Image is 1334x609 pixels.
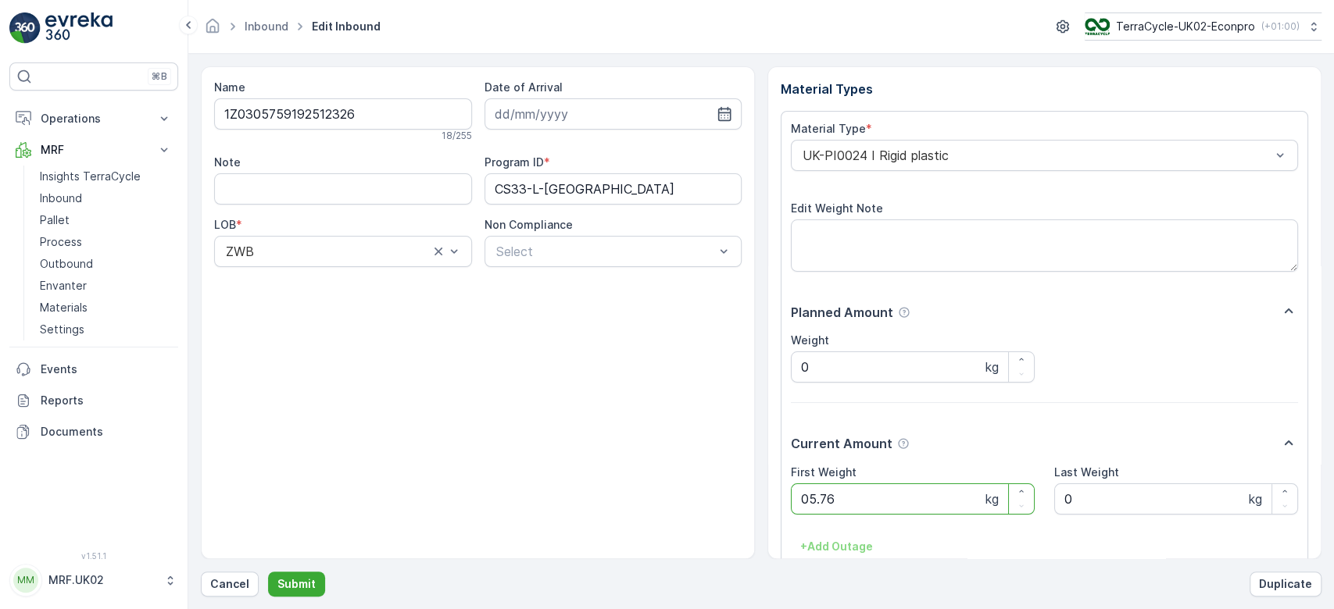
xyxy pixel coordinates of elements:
label: Note [214,155,241,169]
p: Planned Amount [791,303,893,322]
p: kg [1249,490,1262,508]
a: Inbound [245,20,288,33]
p: kg [985,490,999,508]
a: Process [34,231,178,253]
a: Homepage [204,23,221,37]
p: Documents [41,424,172,440]
a: Events [9,354,178,385]
p: Inbound [40,191,82,206]
img: terracycle_logo_wKaHoWT.png [1085,18,1110,35]
a: Envanter [34,275,178,297]
a: Settings [34,319,178,340]
input: dd/mm/yyyy [485,98,742,130]
span: - [82,308,88,321]
label: Weight [791,333,829,347]
button: +Add Outage [791,534,882,559]
div: MM [13,568,38,593]
p: Settings [40,322,84,337]
p: Material Types [781,80,1308,98]
label: Last Weight [1054,465,1119,479]
button: MMMRF.UK02 [9,564,178,597]
p: Duplicate [1259,576,1312,592]
span: Pallet [83,359,114,372]
p: MRF [41,142,147,158]
span: v 1.51.1 [9,551,178,561]
p: Operations [41,111,147,126]
a: Materials [34,297,178,319]
a: Outbound [34,253,178,275]
div: Help Tooltip Icon [897,437,910,450]
p: ( +01:00 ) [1261,20,1300,33]
img: logo_light-DOdMpM7g.png [45,12,113,44]
span: Total Weight : [13,282,91,295]
span: Name : [13,256,52,269]
p: Events [41,361,172,377]
span: 30 [88,333,102,347]
span: Material : [13,385,66,398]
button: Duplicate [1250,572,1321,597]
div: Help Tooltip Icon [898,306,910,319]
p: TerraCycle-UK02-Econpro [1116,19,1255,34]
a: Reports [9,385,178,416]
a: Inbound [34,187,178,209]
label: Date of Arrival [485,80,563,94]
span: UK-PI0024 I Rigid plastic [66,385,202,398]
button: MRF [9,134,178,166]
p: 18 / 255 [442,130,472,142]
p: Envanter [40,278,87,294]
p: Current Amount [791,434,892,453]
span: 30 [91,282,106,295]
p: Insights TerraCycle [40,169,141,184]
p: ⌘B [152,70,167,83]
label: Program ID [485,155,544,169]
p: Submit [277,576,316,592]
button: Operations [9,103,178,134]
p: Reports [41,393,172,408]
p: + Add Outage [800,539,873,554]
p: Pallet [40,212,70,228]
p: Parcel_UK02 #1739 [606,13,726,32]
a: Documents [9,416,178,447]
button: Cancel [201,572,259,597]
span: Parcel_UK02 #1739 [52,256,154,269]
span: Asset Type : [13,359,83,372]
button: TerraCycle-UK02-Econpro(+01:00) [1085,12,1321,41]
p: Materials [40,300,88,315]
a: Pallet [34,209,178,231]
p: Cancel [210,576,249,592]
label: Name [214,80,245,94]
p: Process [40,234,82,250]
label: Non Compliance [485,218,573,231]
img: logo [9,12,41,44]
label: Edit Weight Note [791,201,883,215]
span: Net Weight : [13,308,82,321]
label: LOB [214,218,236,231]
label: First Weight [791,465,857,479]
p: Outbound [40,256,93,272]
p: MRF.UK02 [48,572,156,588]
button: Submit [268,572,325,597]
p: Select [496,242,715,261]
label: Material Type [791,122,866,135]
span: Edit Inbound [309,19,384,34]
a: Insights TerraCycle [34,166,178,187]
p: kg [985,358,999,376]
span: Tare Weight : [13,333,88,347]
